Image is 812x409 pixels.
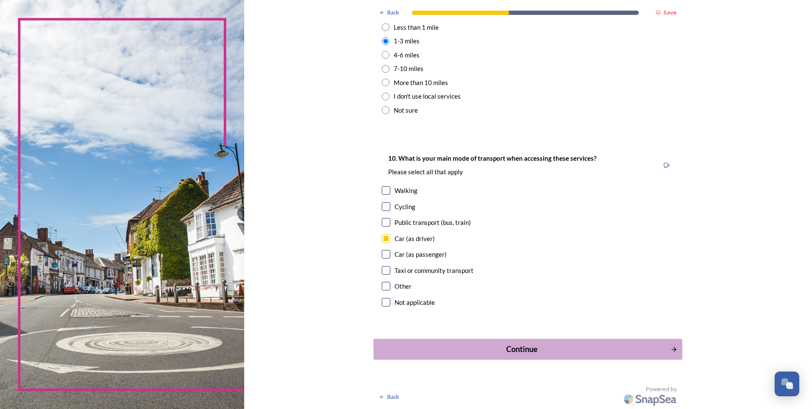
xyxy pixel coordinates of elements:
[378,344,666,355] div: Continue
[395,281,412,291] div: Other
[395,298,435,307] div: Not applicable
[387,9,399,17] span: Back
[395,266,474,276] div: Taxi or community transport
[388,154,596,162] strong: 10. What is your main mode of transport when accessing these services?
[395,234,435,244] div: Car (as driver)
[394,23,439,32] div: Less than 1 mile
[394,91,461,101] div: I don't use local services
[374,339,682,360] button: Continue
[394,50,420,60] div: 4-6 miles
[394,105,418,115] div: Not sure
[387,393,399,401] span: Back
[394,36,420,46] div: 1-3 miles
[395,250,447,259] div: Car (as passenger)
[395,202,415,212] div: Cycling
[646,385,677,393] span: Powered by
[663,9,677,16] strong: Save
[394,78,448,88] div: More than 10 miles
[395,186,417,196] div: Walking
[395,218,471,227] div: Public transport (bus, train)
[388,168,596,176] p: Please select all that apply
[394,64,423,74] div: 7-10 miles
[775,372,799,396] button: Open Chat
[621,389,681,409] img: SnapSea Logo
